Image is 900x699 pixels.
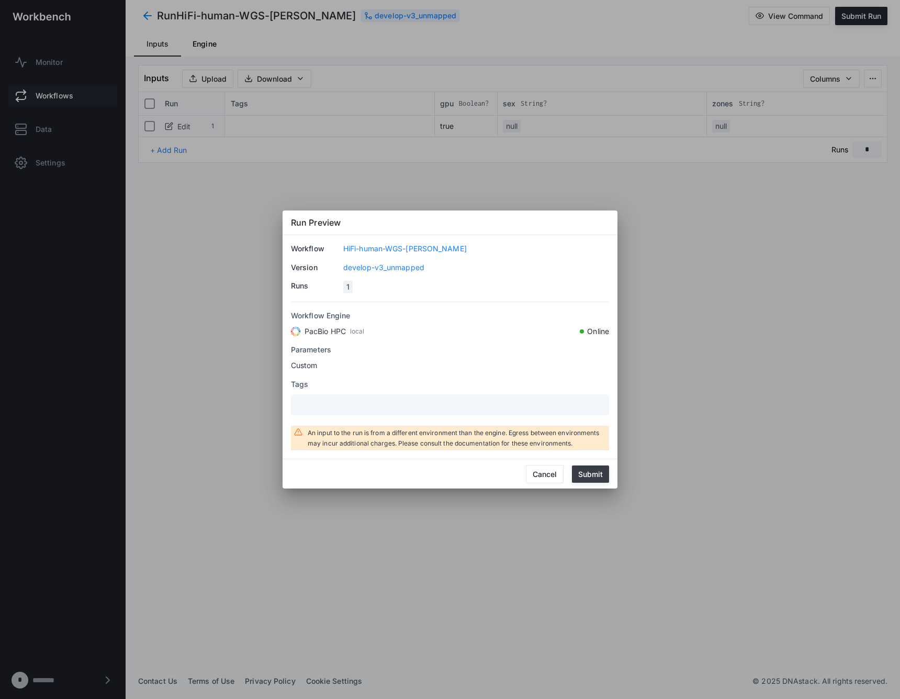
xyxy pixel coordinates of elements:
div: Parameters [291,345,609,355]
span: online [587,326,609,337]
div: Tags [291,379,609,390]
img: PacBio HPC [291,327,300,336]
button: Cancel [526,465,564,483]
button: Submit [572,465,609,483]
div: Workflow Engine [291,310,609,321]
span: Runs [291,281,343,293]
div: Custom [291,360,609,371]
span: develop-v3_unmapped [343,262,609,273]
span: local [350,326,365,337]
span: PacBio HPC [305,326,346,337]
span: An input to the run is from a different environment than the engine. Egress between environments ... [308,428,606,448]
span: HiFi-human-WGS-[PERSON_NAME] [343,243,609,254]
span: 1 [343,281,353,293]
span: Workflow [291,243,343,254]
span: Version [291,262,343,273]
h6: Run Preview [291,217,341,228]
